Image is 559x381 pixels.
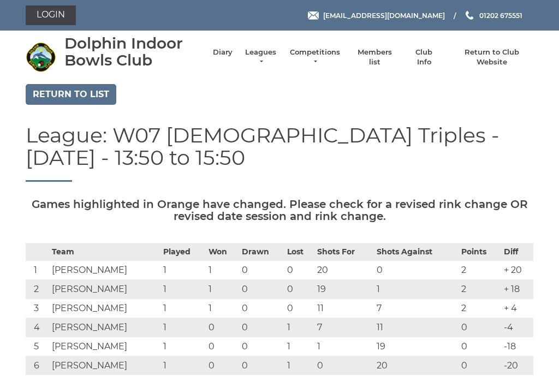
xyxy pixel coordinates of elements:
[314,356,374,376] td: 0
[160,243,206,261] th: Played
[206,243,239,261] th: Won
[26,318,49,337] td: 4
[464,10,522,21] a: Phone us 01202 675551
[314,299,374,318] td: 11
[206,280,239,299] td: 1
[239,318,284,337] td: 0
[206,299,239,318] td: 1
[374,299,459,318] td: 7
[314,318,374,337] td: 7
[206,318,239,337] td: 0
[323,11,445,19] span: [EMAIL_ADDRESS][DOMAIN_NAME]
[26,5,76,25] a: Login
[308,10,445,21] a: Email [EMAIL_ADDRESS][DOMAIN_NAME]
[239,280,284,299] td: 0
[459,356,501,376] td: 0
[501,337,533,356] td: -18
[49,318,161,337] td: [PERSON_NAME]
[459,299,501,318] td: 2
[239,337,284,356] td: 0
[314,280,374,299] td: 19
[284,337,314,356] td: 1
[49,280,161,299] td: [PERSON_NAME]
[243,47,278,67] a: Leagues
[206,337,239,356] td: 0
[239,243,284,261] th: Drawn
[289,47,341,67] a: Competitions
[314,243,374,261] th: Shots For
[206,356,239,376] td: 0
[374,337,459,356] td: 19
[459,318,501,337] td: 0
[160,356,206,376] td: 1
[374,243,459,261] th: Shots Against
[459,280,501,299] td: 2
[352,47,397,67] a: Members list
[49,299,161,318] td: [PERSON_NAME]
[374,280,459,299] td: 1
[501,280,533,299] td: + 18
[160,280,206,299] td: 1
[501,299,533,318] td: + 4
[26,84,116,105] a: Return to list
[374,261,459,280] td: 0
[26,42,56,72] img: Dolphin Indoor Bowls Club
[374,318,459,337] td: 11
[26,337,49,356] td: 5
[213,47,233,57] a: Diary
[501,356,533,376] td: -20
[49,243,161,261] th: Team
[26,124,533,182] h1: League: W07 [DEMOGRAPHIC_DATA] Triples - [DATE] - 13:50 to 15:50
[64,35,202,69] div: Dolphin Indoor Bowls Club
[451,47,533,67] a: Return to Club Website
[284,299,314,318] td: 0
[408,47,440,67] a: Club Info
[239,261,284,280] td: 0
[314,337,374,356] td: 1
[314,261,374,280] td: 20
[206,261,239,280] td: 1
[308,11,319,20] img: Email
[26,356,49,376] td: 6
[501,318,533,337] td: -4
[466,11,473,20] img: Phone us
[49,337,161,356] td: [PERSON_NAME]
[284,280,314,299] td: 0
[501,243,533,261] th: Diff
[26,280,49,299] td: 2
[284,261,314,280] td: 0
[49,356,161,376] td: [PERSON_NAME]
[160,337,206,356] td: 1
[160,318,206,337] td: 1
[374,356,459,376] td: 20
[26,261,49,280] td: 1
[239,299,284,318] td: 0
[459,337,501,356] td: 0
[284,243,314,261] th: Lost
[459,261,501,280] td: 2
[49,261,161,280] td: [PERSON_NAME]
[26,198,533,222] h5: Games highlighted in Orange have changed. Please check for a revised rink change OR revised date ...
[26,299,49,318] td: 3
[479,11,522,19] span: 01202 675551
[284,356,314,376] td: 1
[459,243,501,261] th: Points
[160,261,206,280] td: 1
[160,299,206,318] td: 1
[239,356,284,376] td: 0
[501,261,533,280] td: + 20
[284,318,314,337] td: 1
